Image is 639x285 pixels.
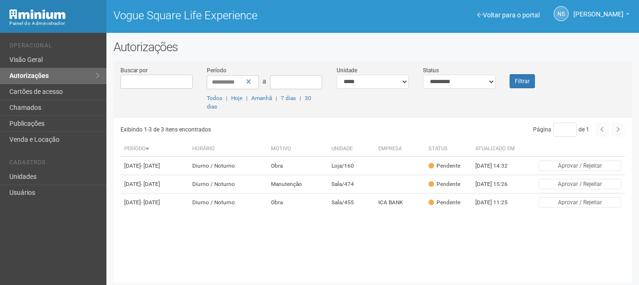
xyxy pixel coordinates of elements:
label: Período [207,66,226,75]
button: Aprovar / Rejeitar [539,161,621,171]
a: Amanhã [251,95,272,101]
td: [DATE] [120,157,188,175]
label: Status [423,66,439,75]
th: Unidade [328,141,375,157]
span: - [DATE] [141,199,160,206]
div: Painel do Administrador [9,19,99,28]
th: Horário [188,141,267,157]
button: Aprovar / Rejeitar [539,197,621,208]
td: Sala/455 [328,193,375,212]
li: Operacional [9,42,99,52]
a: 7 dias [281,95,296,101]
td: Diurno / Noturno [188,193,267,212]
div: Pendente [429,199,460,207]
button: Aprovar / Rejeitar [539,179,621,189]
th: Atualizado em [472,141,523,157]
td: Diurno / Noturno [188,157,267,175]
div: Pendente [429,162,460,170]
span: - [DATE] [141,181,160,187]
td: ICA BANK [375,193,425,212]
span: Página de 1 [533,126,589,133]
span: Nicolle Silva [573,1,624,18]
th: Status [425,141,472,157]
td: Obra [267,193,328,212]
td: Loja/160 [328,157,375,175]
a: Hoje [231,95,242,101]
label: Unidade [337,66,357,75]
td: [DATE] 14:32 [472,157,523,175]
th: Período [120,141,188,157]
td: [DATE] [120,193,188,212]
h2: Autorizações [113,40,632,54]
td: [DATE] [120,175,188,193]
th: Empresa [375,141,425,157]
span: | [300,95,301,101]
a: NS [554,6,569,21]
h1: Vogue Square Life Experience [113,9,366,22]
td: Obra [267,157,328,175]
span: a [263,77,266,85]
td: [DATE] 11:25 [472,193,523,212]
td: Diurno / Noturno [188,175,267,193]
th: Motivo [267,141,328,157]
span: | [276,95,277,101]
span: - [DATE] [141,162,160,169]
span: | [246,95,248,101]
label: Buscar por [120,66,148,75]
img: Minium [9,9,66,19]
span: | [226,95,227,101]
td: Manutenção [267,175,328,193]
li: Cadastros [9,159,99,169]
a: Todos [207,95,222,101]
div: Exibindo 1-3 de 3 itens encontrados [120,123,369,137]
td: [DATE] 15:26 [472,175,523,193]
td: Sala/474 [328,175,375,193]
div: Pendente [429,180,460,188]
a: [PERSON_NAME] [573,12,630,19]
a: Voltar para o portal [477,11,540,19]
button: Filtrar [510,74,535,88]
